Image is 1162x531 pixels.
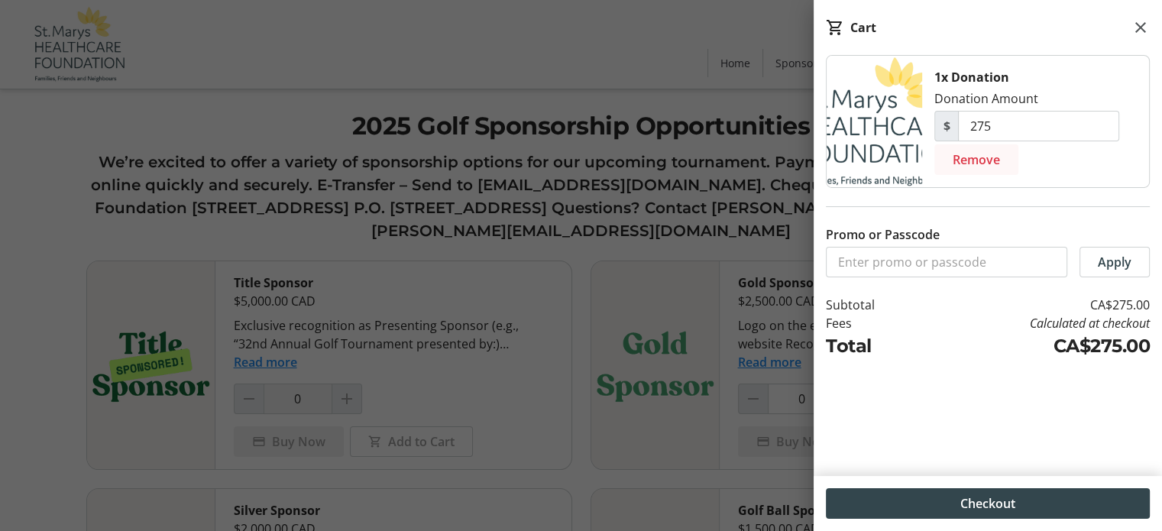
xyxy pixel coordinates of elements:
[1079,247,1150,277] button: Apply
[850,18,876,37] div: Cart
[826,225,940,244] label: Promo or Passcode
[920,296,1150,314] td: CA$275.00
[920,332,1150,360] td: CA$275.00
[826,488,1150,519] button: Checkout
[827,56,922,187] img: Donation
[934,68,1009,86] div: 1x Donation
[826,296,920,314] td: Subtotal
[826,332,920,360] td: Total
[826,314,920,332] td: Fees
[934,89,1038,108] div: Donation Amount
[1098,253,1131,271] span: Apply
[920,314,1150,332] td: Calculated at checkout
[826,247,1067,277] input: Enter promo or passcode
[934,144,1018,175] button: Remove
[960,494,1015,513] span: Checkout
[934,111,959,141] span: $
[953,151,1000,169] span: Remove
